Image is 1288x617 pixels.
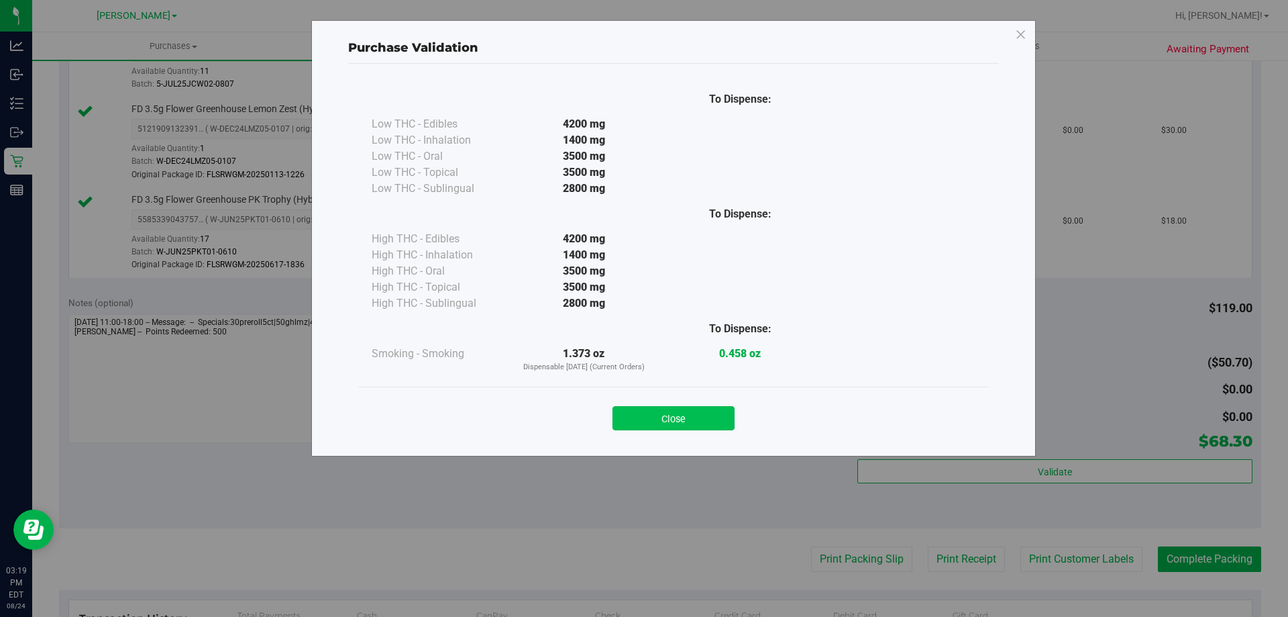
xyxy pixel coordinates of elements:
div: 4200 mg [506,116,662,132]
div: 3500 mg [506,263,662,279]
button: Close [612,406,735,430]
div: 3500 mg [506,148,662,164]
strong: 0.458 oz [719,347,761,360]
div: Low THC - Oral [372,148,506,164]
div: Smoking - Smoking [372,346,506,362]
div: High THC - Topical [372,279,506,295]
div: To Dispense: [662,321,818,337]
div: 1.373 oz [506,346,662,373]
div: Low THC - Sublingual [372,181,506,197]
div: 3500 mg [506,164,662,181]
div: High THC - Inhalation [372,247,506,263]
div: Low THC - Topical [372,164,506,181]
div: 1400 mg [506,132,662,148]
div: 3500 mg [506,279,662,295]
div: High THC - Oral [372,263,506,279]
div: To Dispense: [662,206,818,222]
p: Dispensable [DATE] (Current Orders) [506,362,662,373]
span: Purchase Validation [348,40,478,55]
div: High THC - Sublingual [372,295,506,312]
div: 4200 mg [506,231,662,247]
div: 2800 mg [506,181,662,197]
div: 2800 mg [506,295,662,312]
div: High THC - Edibles [372,231,506,247]
div: Low THC - Edibles [372,116,506,132]
div: 1400 mg [506,247,662,263]
div: To Dispense: [662,91,818,107]
div: Low THC - Inhalation [372,132,506,148]
iframe: Resource center [13,510,54,550]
